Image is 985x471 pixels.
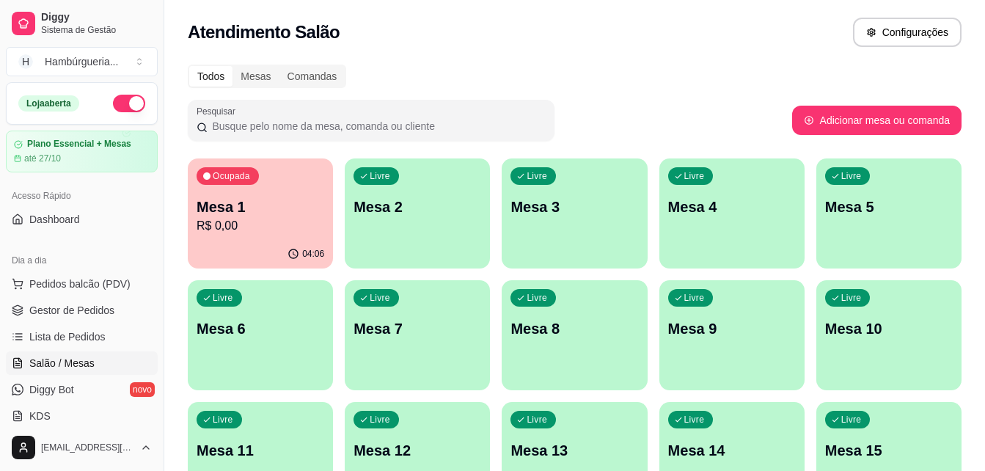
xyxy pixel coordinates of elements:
[213,292,233,304] p: Livre
[659,158,805,269] button: LivreMesa 4
[29,277,131,291] span: Pedidos balcão (PDV)
[841,292,862,304] p: Livre
[6,351,158,375] a: Salão / Mesas
[354,197,481,217] p: Mesa 2
[279,66,345,87] div: Comandas
[29,382,74,397] span: Diggy Bot
[6,208,158,231] a: Dashboard
[527,292,547,304] p: Livre
[816,158,962,269] button: LivreMesa 5
[510,197,638,217] p: Mesa 3
[41,11,152,24] span: Diggy
[29,212,80,227] span: Dashboard
[354,318,481,339] p: Mesa 7
[659,280,805,390] button: LivreMesa 9
[41,442,134,453] span: [EMAIL_ADDRESS][DOMAIN_NAME]
[6,131,158,172] a: Plano Essencial + Mesasaté 27/10
[816,280,962,390] button: LivreMesa 10
[6,378,158,401] a: Diggy Botnovo
[510,440,638,461] p: Mesa 13
[502,280,647,390] button: LivreMesa 8
[27,139,131,150] article: Plano Essencial + Mesas
[188,158,333,269] button: OcupadaMesa 1R$ 0,0004:06
[825,197,953,217] p: Mesa 5
[370,170,390,182] p: Livre
[370,414,390,426] p: Livre
[825,440,953,461] p: Mesa 15
[45,54,118,69] div: Hambúrgueria ...
[6,299,158,322] a: Gestor de Pedidos
[6,249,158,272] div: Dia a dia
[18,54,33,69] span: H
[684,414,705,426] p: Livre
[232,66,279,87] div: Mesas
[527,414,547,426] p: Livre
[6,272,158,296] button: Pedidos balcão (PDV)
[841,414,862,426] p: Livre
[370,292,390,304] p: Livre
[6,325,158,348] a: Lista de Pedidos
[853,18,962,47] button: Configurações
[684,292,705,304] p: Livre
[188,21,340,44] h2: Atendimento Salão
[197,105,241,117] label: Pesquisar
[825,318,953,339] p: Mesa 10
[18,95,79,112] div: Loja aberta
[792,106,962,135] button: Adicionar mesa ou comanda
[29,356,95,370] span: Salão / Mesas
[527,170,547,182] p: Livre
[208,119,546,134] input: Pesquisar
[29,409,51,423] span: KDS
[197,217,324,235] p: R$ 0,00
[684,170,705,182] p: Livre
[197,440,324,461] p: Mesa 11
[668,318,796,339] p: Mesa 9
[41,24,152,36] span: Sistema de Gestão
[113,95,145,112] button: Alterar Status
[213,414,233,426] p: Livre
[29,329,106,344] span: Lista de Pedidos
[354,440,481,461] p: Mesa 12
[6,184,158,208] div: Acesso Rápido
[345,158,490,269] button: LivreMesa 2
[197,318,324,339] p: Mesa 6
[345,280,490,390] button: LivreMesa 7
[510,318,638,339] p: Mesa 8
[668,440,796,461] p: Mesa 14
[6,47,158,76] button: Select a team
[188,280,333,390] button: LivreMesa 6
[841,170,862,182] p: Livre
[668,197,796,217] p: Mesa 4
[6,430,158,465] button: [EMAIL_ADDRESS][DOMAIN_NAME]
[302,248,324,260] p: 04:06
[6,6,158,41] a: DiggySistema de Gestão
[29,303,114,318] span: Gestor de Pedidos
[213,170,250,182] p: Ocupada
[189,66,232,87] div: Todos
[197,197,324,217] p: Mesa 1
[24,153,61,164] article: até 27/10
[6,404,158,428] a: KDS
[502,158,647,269] button: LivreMesa 3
